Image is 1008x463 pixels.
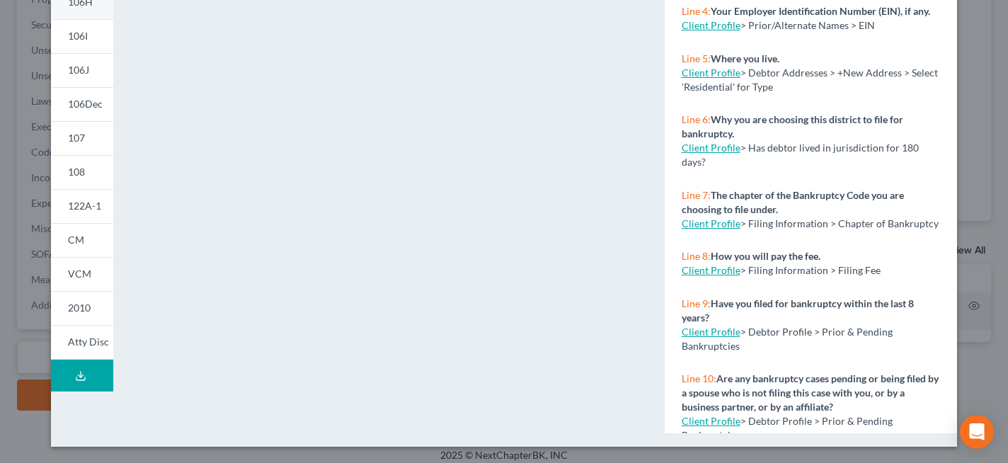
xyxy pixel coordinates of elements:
[682,372,716,384] span: Line 10:
[51,121,113,155] a: 107
[740,217,939,229] span: > Filing Information > Chapter of Bankruptcy
[68,336,109,348] span: Atty Disc
[682,142,740,154] a: Client Profile
[682,326,740,338] a: Client Profile
[682,19,740,31] a: Client Profile
[682,142,919,168] span: > Has debtor lived in jurisdiction for 180 days?
[740,264,881,276] span: > Filing Information > Filing Fee
[682,189,711,201] span: Line 7:
[682,326,893,352] span: > Debtor Profile > Prior & Pending Bankruptcies
[51,223,113,257] a: CM
[68,64,89,76] span: 106J
[682,52,711,64] span: Line 5:
[68,132,85,144] span: 107
[960,415,994,449] div: Open Intercom Messenger
[682,297,711,309] span: Line 9:
[51,189,113,223] a: 122A-1
[51,325,113,360] a: Atty Disc
[740,19,875,31] span: > Prior/Alternate Names > EIN
[682,113,903,139] strong: Why you are choosing this district to file for bankruptcy.
[51,291,113,325] a: 2010
[682,113,711,125] span: Line 6:
[682,415,893,441] span: > Debtor Profile > Prior & Pending Bankruptcies
[682,189,904,215] strong: The chapter of the Bankruptcy Code you are choosing to file under.
[682,217,740,229] a: Client Profile
[711,5,930,17] strong: Your Employer Identification Number (EIN), if any.
[68,268,91,280] span: VCM
[51,19,113,53] a: 106I
[51,155,113,189] a: 108
[68,30,88,42] span: 106I
[68,234,84,246] span: CM
[682,250,711,262] span: Line 8:
[682,372,939,413] strong: Are any bankruptcy cases pending or being filed by a spouse who is not filing this case with you,...
[68,200,101,212] span: 122A-1
[682,297,914,324] strong: Have you filed for bankruptcy within the last 8 years?
[51,53,113,87] a: 106J
[68,166,85,178] span: 108
[51,87,113,121] a: 106Dec
[711,250,820,262] strong: How you will pay the fee.
[682,67,938,93] span: > Debtor Addresses > +New Address > Select 'Residential' for Type
[682,264,740,276] a: Client Profile
[68,302,91,314] span: 2010
[682,5,711,17] span: Line 4:
[682,67,740,79] a: Client Profile
[711,52,779,64] strong: Where you live.
[68,98,103,110] span: 106Dec
[51,257,113,291] a: VCM
[682,415,740,427] a: Client Profile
